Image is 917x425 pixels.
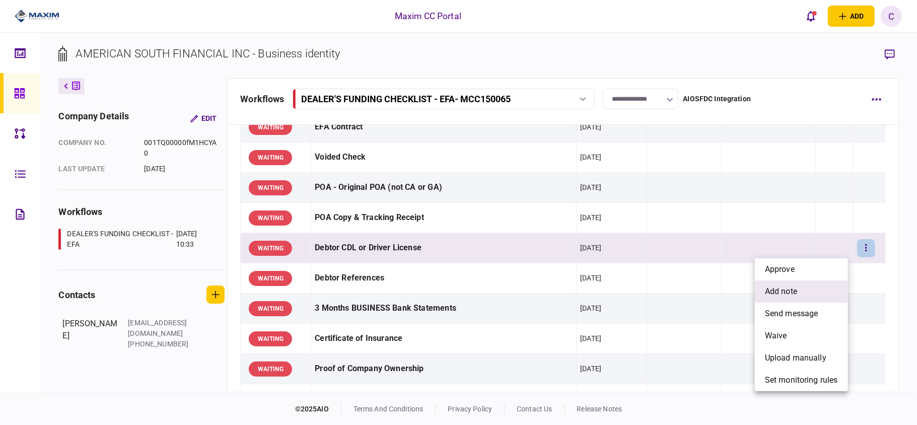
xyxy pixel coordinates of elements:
[765,352,826,364] span: upload manually
[765,286,797,298] span: add note
[765,330,787,342] span: waive
[765,374,838,386] span: set monitoring rules
[765,308,818,320] span: send message
[765,263,795,275] span: approve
